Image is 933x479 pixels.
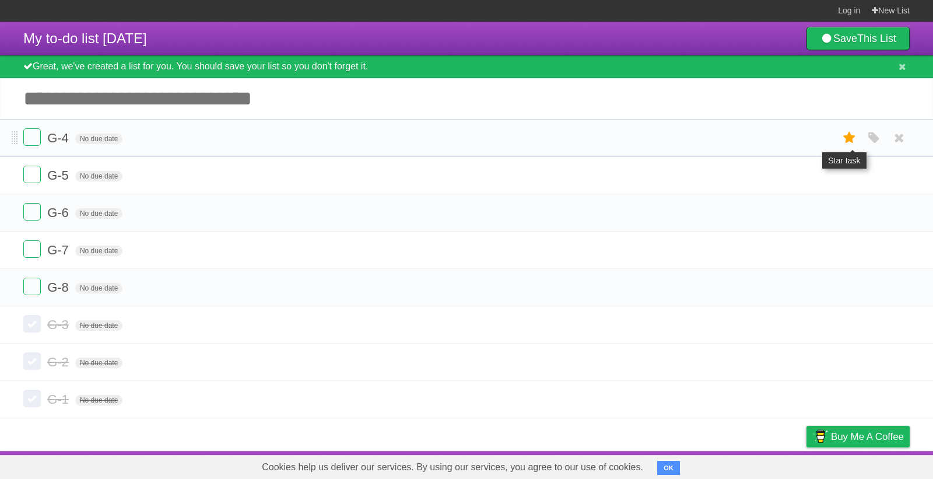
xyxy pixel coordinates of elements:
span: G-2 [47,355,72,369]
a: Privacy [791,454,822,476]
a: Buy me a coffee [806,426,910,447]
span: G-6 [47,205,72,220]
label: Done [23,240,41,258]
span: No due date [75,246,122,256]
label: Done [23,203,41,221]
span: My to-do list [DATE] [23,30,147,46]
a: Suggest a feature [836,454,910,476]
span: No due date [75,320,122,331]
b: This List [857,33,896,44]
label: Done [23,352,41,370]
span: No due date [75,395,122,405]
label: Star task [839,128,861,148]
span: G-4 [47,131,72,145]
span: G-3 [47,317,72,332]
span: G-7 [47,243,72,257]
label: Done [23,315,41,333]
span: No due date [75,171,122,181]
label: Done [23,278,41,295]
span: Cookies help us deliver our services. By using our services, you agree to our use of cookies. [250,456,655,479]
span: No due date [75,134,122,144]
span: No due date [75,358,122,368]
span: No due date [75,283,122,293]
span: G-5 [47,168,72,183]
img: Buy me a coffee [812,426,828,446]
label: Done [23,166,41,183]
label: Done [23,390,41,407]
span: G-1 [47,392,72,407]
button: OK [657,461,680,475]
a: Developers [690,454,737,476]
span: Buy me a coffee [831,426,904,447]
a: About [651,454,676,476]
span: No due date [75,208,122,219]
span: G-8 [47,280,72,295]
label: Done [23,128,41,146]
a: Terms [752,454,777,476]
a: SaveThis List [806,27,910,50]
